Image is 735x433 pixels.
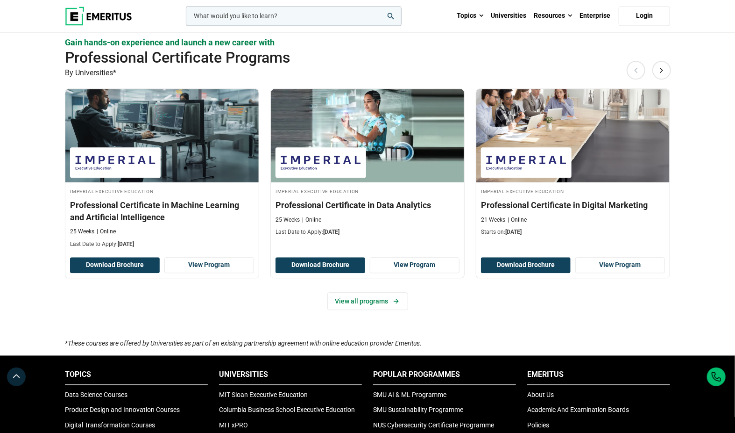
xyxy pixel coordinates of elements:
p: Last Date to Apply: [276,228,459,236]
img: Professional Certificate in Machine Learning and Artificial Intelligence | Online AI and Machine ... [65,89,259,182]
p: Online [508,216,527,224]
a: View Program [370,257,459,273]
a: View all programs [327,292,408,310]
p: Gain hands-on experience and launch a new career with [65,36,670,48]
button: Download Brochure [481,257,571,273]
span: [DATE] [323,229,339,235]
span: [DATE] [118,241,134,247]
p: 25 Weeks [70,228,94,236]
h3: Professional Certificate in Machine Learning and Artificial Intelligence [70,199,254,223]
p: Online [97,228,116,236]
img: Imperial Executive Education [486,152,567,173]
a: View Program [575,257,665,273]
a: Data Science Courses [65,391,127,398]
a: MIT xPRO [219,421,248,429]
a: About Us [527,391,554,398]
a: MIT Sloan Executive Education [219,391,308,398]
img: Imperial Executive Education [75,152,156,173]
a: Policies [527,421,549,429]
span: [DATE] [505,229,522,235]
input: woocommerce-product-search-field-0 [186,6,402,26]
a: Academic And Examination Boards [527,406,629,413]
h4: Imperial Executive Education [276,187,459,195]
a: SMU AI & ML Programme [373,391,446,398]
a: AI and Machine Learning Course by Imperial Executive Education - August 28, 2025 Imperial Executi... [65,89,259,253]
p: Last Date to Apply: [70,240,254,248]
button: Download Brochure [276,257,365,273]
p: Starts on: [481,228,665,236]
h2: Professional Certificate Programs [65,48,609,67]
img: Professional Certificate in Data Analytics | Online Data Science and Analytics Course [271,89,464,182]
a: Digital Marketing Course by Imperial Executive Education - September 25, 2025 Imperial Executive ... [476,89,670,241]
a: Columbia Business School Executive Education [219,406,355,413]
a: NUS Cybersecurity Certificate Programme [373,421,494,429]
p: Online [302,216,321,224]
h3: Professional Certificate in Digital Marketing [481,199,665,211]
p: By Universities* [65,67,670,79]
h4: Imperial Executive Education [70,187,254,195]
img: Professional Certificate in Digital Marketing | Online Digital Marketing Course [476,89,670,182]
img: Imperial Executive Education [280,152,361,173]
a: SMU Sustainability Programme [373,406,463,413]
a: Digital Transformation Courses [65,421,155,429]
a: Login [619,6,670,26]
i: *These courses are offered by Universities as part of an existing partnership agreement with onli... [65,339,422,347]
button: Download Brochure [70,257,160,273]
p: 25 Weeks [276,216,300,224]
button: Previous [627,60,645,79]
p: 21 Weeks [481,216,505,224]
a: Product Design and Innovation Courses [65,406,180,413]
a: Data Science and Analytics Course by Imperial Executive Education - August 28, 2025 Imperial Exec... [271,89,464,241]
h3: Professional Certificate in Data Analytics [276,199,459,211]
h4: Imperial Executive Education [481,187,665,195]
a: View Program [164,257,254,273]
button: Next [652,60,671,79]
